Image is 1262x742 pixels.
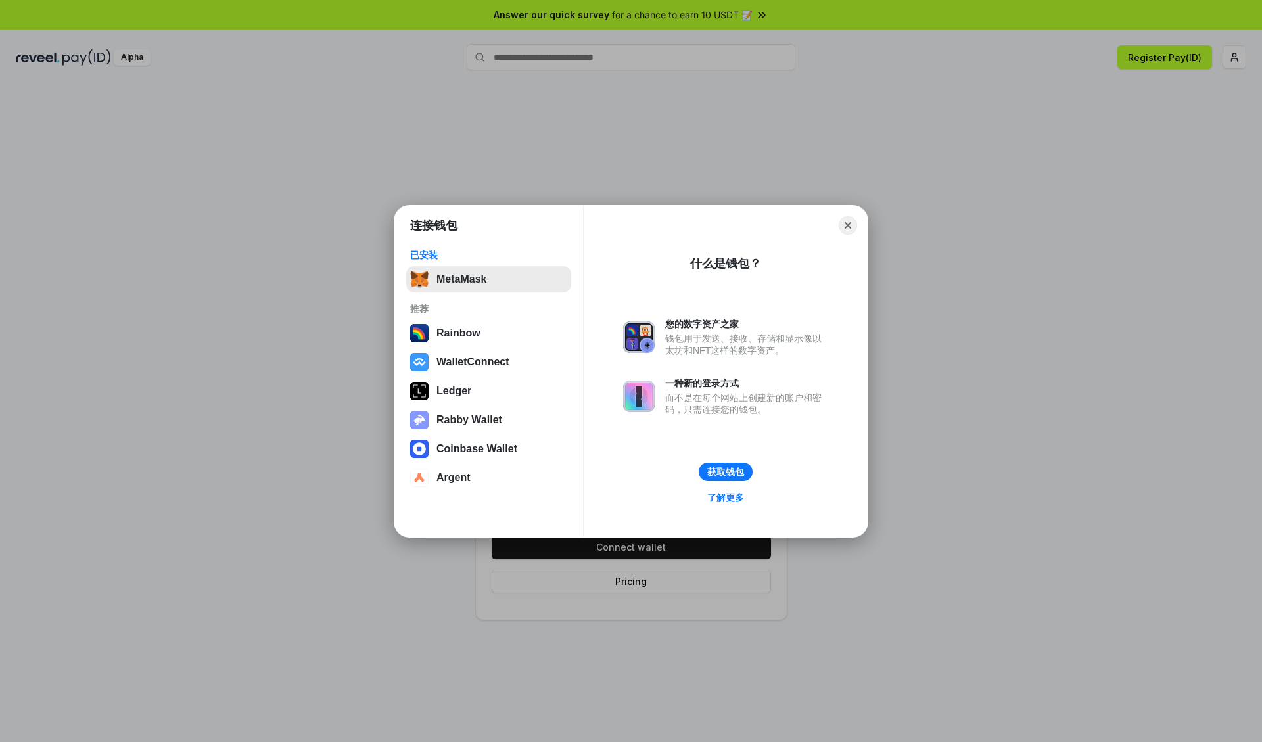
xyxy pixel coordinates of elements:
[436,273,486,285] div: MetaMask
[406,407,571,433] button: Rabby Wallet
[436,327,480,339] div: Rainbow
[665,318,828,330] div: 您的数字资产之家
[410,469,429,487] img: svg+xml,%3Csvg%20width%3D%2228%22%20height%3D%2228%22%20viewBox%3D%220%200%2028%2028%22%20fill%3D...
[410,324,429,342] img: svg+xml,%3Csvg%20width%3D%22120%22%20height%3D%22120%22%20viewBox%3D%220%200%20120%20120%22%20fil...
[410,382,429,400] img: svg+xml,%3Csvg%20xmlns%3D%22http%3A%2F%2Fwww.w3.org%2F2000%2Fsvg%22%20width%3D%2228%22%20height%3...
[707,466,744,478] div: 获取钱包
[410,411,429,429] img: svg+xml,%3Csvg%20xmlns%3D%22http%3A%2F%2Fwww.w3.org%2F2000%2Fsvg%22%20fill%3D%22none%22%20viewBox...
[410,270,429,289] img: svg+xml,%3Csvg%20fill%3D%22none%22%20height%3D%2233%22%20viewBox%3D%220%200%2035%2033%22%20width%...
[436,414,502,426] div: Rabby Wallet
[623,381,655,412] img: svg+xml,%3Csvg%20xmlns%3D%22http%3A%2F%2Fwww.w3.org%2F2000%2Fsvg%22%20fill%3D%22none%22%20viewBox...
[410,353,429,371] img: svg+xml,%3Csvg%20width%3D%2228%22%20height%3D%2228%22%20viewBox%3D%220%200%2028%2028%22%20fill%3D...
[406,465,571,491] button: Argent
[690,256,761,271] div: 什么是钱包？
[436,356,509,368] div: WalletConnect
[406,436,571,462] button: Coinbase Wallet
[406,378,571,404] button: Ledger
[665,392,828,415] div: 而不是在每个网站上创建新的账户和密码，只需连接您的钱包。
[699,463,753,481] button: 获取钱包
[406,349,571,375] button: WalletConnect
[406,320,571,346] button: Rainbow
[665,333,828,356] div: 钱包用于发送、接收、存储和显示像以太坊和NFT这样的数字资产。
[410,303,567,315] div: 推荐
[623,321,655,353] img: svg+xml,%3Csvg%20xmlns%3D%22http%3A%2F%2Fwww.w3.org%2F2000%2Fsvg%22%20fill%3D%22none%22%20viewBox...
[436,472,471,484] div: Argent
[436,385,471,397] div: Ledger
[406,266,571,292] button: MetaMask
[707,492,744,503] div: 了解更多
[839,216,857,235] button: Close
[410,218,457,233] h1: 连接钱包
[410,440,429,458] img: svg+xml,%3Csvg%20width%3D%2228%22%20height%3D%2228%22%20viewBox%3D%220%200%2028%2028%22%20fill%3D...
[699,489,752,506] a: 了解更多
[410,249,567,261] div: 已安装
[436,443,517,455] div: Coinbase Wallet
[665,377,828,389] div: 一种新的登录方式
